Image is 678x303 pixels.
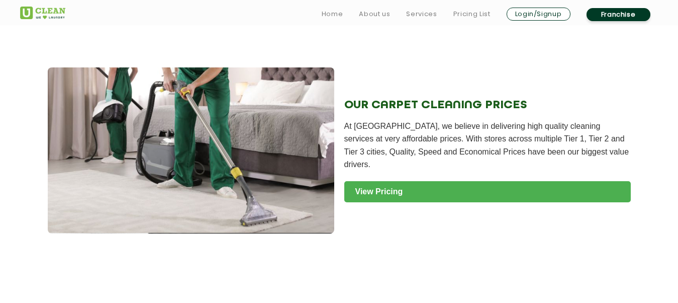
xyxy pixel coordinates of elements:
[359,8,390,20] a: About us
[453,8,491,20] a: Pricing List
[344,181,631,202] a: View Pricing
[406,8,437,20] a: Services
[587,8,650,21] a: Franchise
[344,99,631,112] h2: OUR CARPET CLEANING PRICES
[344,120,631,171] p: At [GEOGRAPHIC_DATA], we believe in delivering high quality cleaning services at very affordable ...
[48,67,334,234] img: Carpet Cleaning Service
[507,8,570,21] a: Login/Signup
[322,8,343,20] a: Home
[20,7,65,19] img: UClean Laundry and Dry Cleaning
